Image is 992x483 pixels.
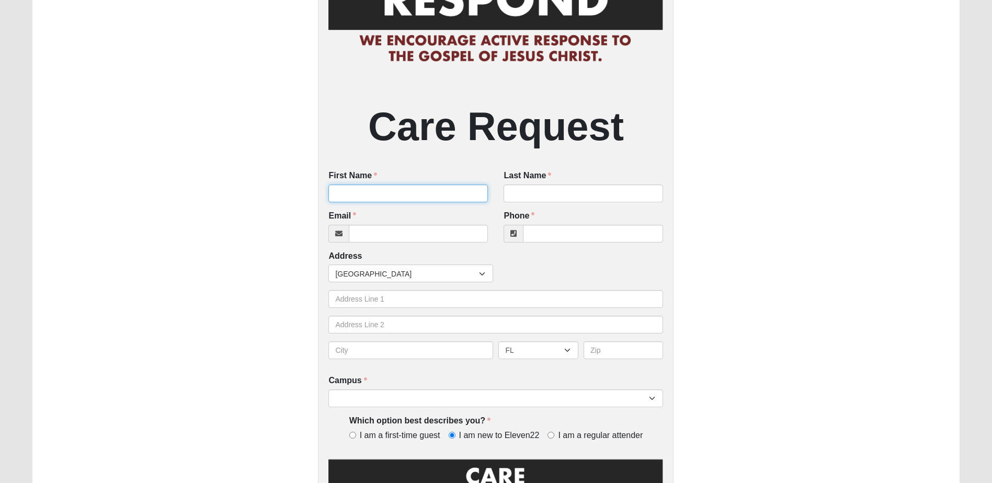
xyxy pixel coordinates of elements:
span: I am a regular attender [558,430,643,442]
label: Which option best describes you? [349,415,491,427]
input: I am a first-time guest [349,432,356,439]
label: Address [328,250,362,262]
label: First Name [328,170,377,182]
input: I am a regular attender [548,432,554,439]
span: [GEOGRAPHIC_DATA] [335,265,479,283]
input: Address Line 2 [328,316,663,333]
input: Address Line 1 [328,290,663,308]
label: Phone [504,210,534,222]
span: I am a first-time guest [360,430,440,442]
input: I am new to Eleven22 [449,432,455,439]
label: Email [328,210,356,222]
label: Campus [328,375,367,387]
label: Last Name [504,170,551,182]
input: Zip [584,341,664,359]
input: City [328,341,493,359]
h2: Care Request [328,102,663,150]
span: I am new to Eleven22 [459,430,540,442]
